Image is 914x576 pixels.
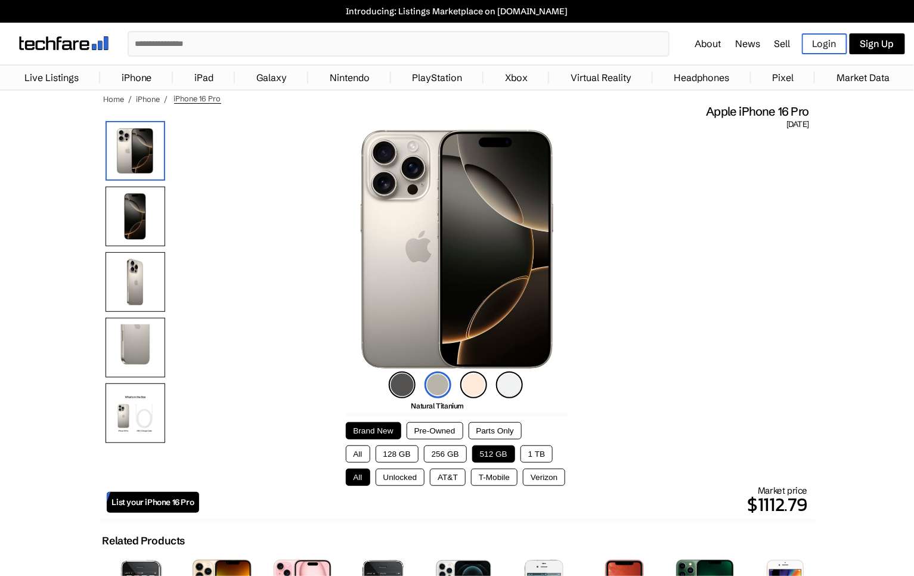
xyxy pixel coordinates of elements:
img: natural-titanium-icon [425,371,451,398]
a: Market Data [831,66,896,89]
a: Sell [774,38,791,49]
img: iPhone 16 Pro [361,130,553,368]
span: Apple iPhone 16 Pro [707,104,809,119]
a: Pixel [766,66,800,89]
img: techfare logo [19,36,109,50]
a: Introducing: Listings Marketplace on [DOMAIN_NAME] [6,6,908,17]
img: black-titanium-icon [389,371,416,398]
button: Verizon [523,469,565,486]
a: List your iPhone 16 Pro [107,492,200,513]
p: $1112.79 [199,490,807,519]
span: / [129,94,132,104]
img: Front [106,187,165,246]
button: 256 GB [424,445,467,463]
button: T-Mobile [471,469,518,486]
span: [DATE] [786,119,808,130]
button: All [346,445,370,463]
a: News [735,38,760,49]
span: iPhone 16 Pro [174,94,221,104]
a: iPhone [116,66,158,89]
a: Galaxy [250,66,293,89]
a: PlayStation [407,66,469,89]
button: 512 GB [472,445,515,463]
button: Pre-Owned [407,422,463,439]
button: All [346,469,370,486]
a: iPad [188,66,219,89]
a: About [695,38,721,49]
a: Nintendo [324,66,376,89]
img: What [106,383,165,443]
a: Headphones [668,66,736,89]
button: Brand New [346,422,401,439]
a: Virtual Reality [565,66,637,89]
span: Natural Titanium [411,401,464,410]
button: 128 GB [376,445,419,463]
a: Home [104,94,125,104]
img: Rear [106,252,165,312]
img: Camera [106,318,165,377]
button: Parts Only [469,422,522,439]
img: desert-titanium-icon [460,371,487,398]
button: Unlocked [376,469,425,486]
a: Live Listings [18,66,85,89]
img: white-titanium-icon [496,371,523,398]
span: / [165,94,168,104]
span: List your iPhone 16 Pro [112,497,194,507]
button: 1 TB [520,445,553,463]
div: Market price [199,485,807,519]
h2: Related Products [103,534,185,547]
img: iPhone 16 Pro [106,121,165,181]
a: Sign Up [850,33,905,54]
a: Login [802,33,847,54]
a: Xbox [499,66,534,89]
a: iPhone [137,94,160,104]
button: AT&T [430,469,466,486]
